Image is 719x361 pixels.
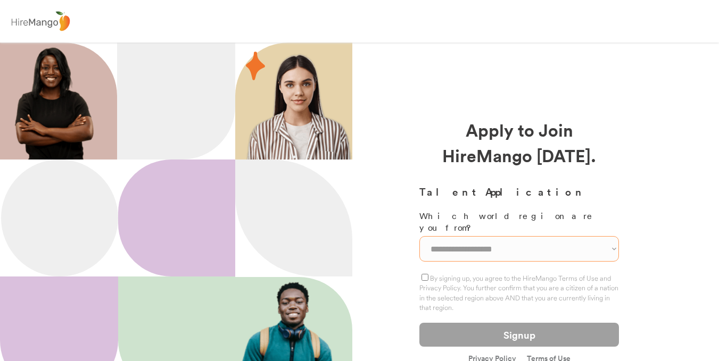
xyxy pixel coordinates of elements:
img: logo%20-%20hiremango%20gray.png [8,9,73,34]
div: Apply to Join HireMango [DATE]. [419,117,619,168]
h3: Talent Application [419,184,619,199]
div: Which world region are you from? [419,210,619,234]
img: Ellipse%2012 [1,159,118,276]
img: 29 [246,52,265,80]
img: 200x220.png [2,43,106,159]
label: By signing up, you agree to the HireMango Terms of Use and Privacy Policy. You further confirm th... [419,274,618,312]
img: hispanic%20woman.png [246,53,352,159]
button: Signup [419,323,619,347]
